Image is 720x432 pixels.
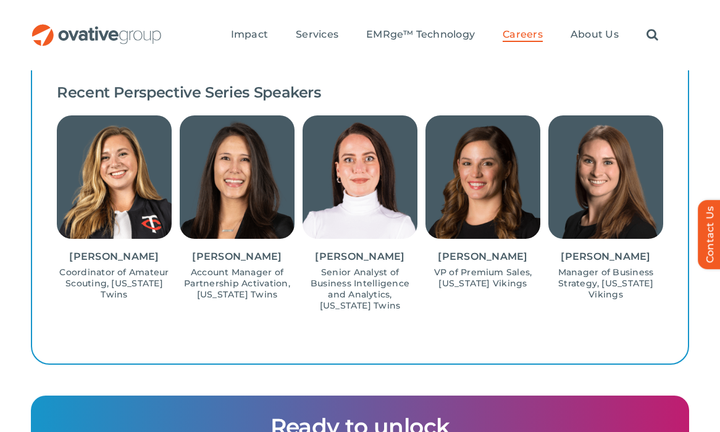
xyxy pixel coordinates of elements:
a: OG_Full_horizontal_RGB [31,23,162,35]
a: Services [296,28,338,42]
a: Careers [503,28,543,42]
div: [PERSON_NAME] [303,251,417,262]
a: Impact [231,28,268,42]
div: [PERSON_NAME] [548,251,663,262]
div: 9 / 15 [425,115,540,289]
div: 7 / 15 [180,115,295,300]
p: Senior Analyst of Business Intelligence and Analytics, [US_STATE] Twins [303,267,417,311]
div: [PERSON_NAME] [425,251,540,262]
p: Coordinator of Amateur Scouting, [US_STATE] Twins [57,267,172,300]
h4: Recent Perspective Series Speakers [57,84,663,101]
p: VP of Premium Sales, [US_STATE] Vikings [425,267,540,289]
div: 10 / 15 [548,115,663,300]
div: [PERSON_NAME] [57,251,172,262]
div: 6 / 15 [57,115,172,300]
span: EMRge™ Technology [366,28,475,41]
span: Impact [231,28,268,41]
a: About Us [571,28,619,42]
p: Account Manager of Partnership Activation, [US_STATE] Twins [180,267,295,300]
a: Search [647,28,658,42]
nav: Menu [231,15,658,55]
span: About Us [571,28,619,41]
div: 8 / 15 [303,115,417,311]
div: [PERSON_NAME] [180,251,295,262]
p: Manager of Business Strategy, [US_STATE] Vikings [548,267,663,300]
a: EMRge™ Technology [366,28,475,42]
span: Careers [503,28,543,41]
span: Services [296,28,338,41]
